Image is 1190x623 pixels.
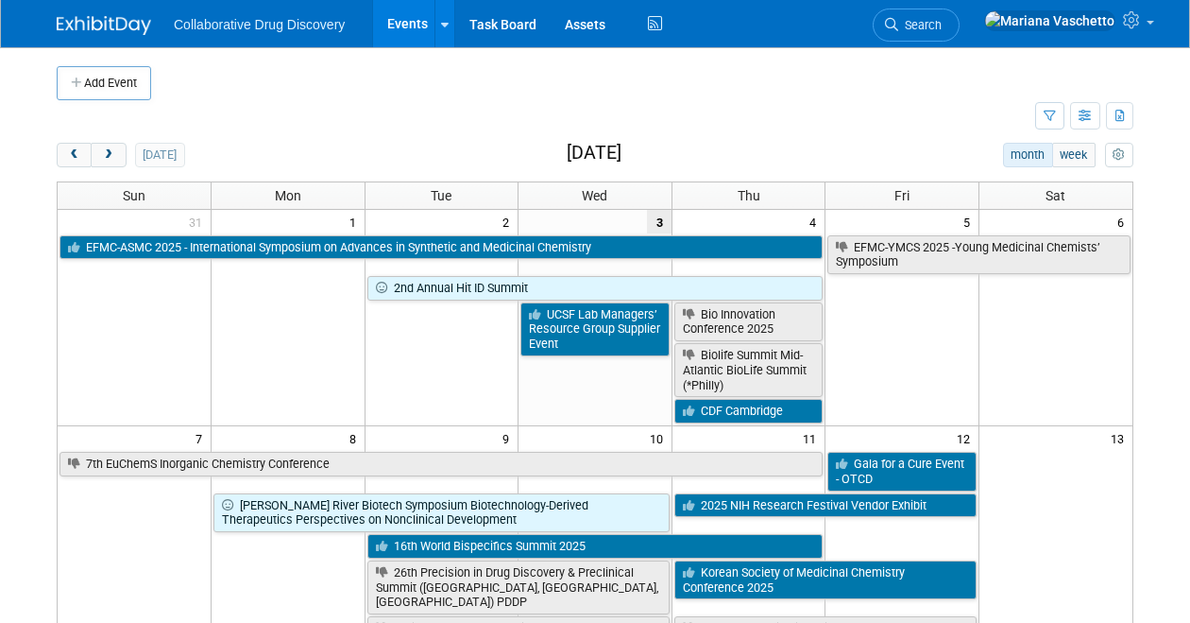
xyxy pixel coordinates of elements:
[801,426,824,450] span: 11
[57,66,151,100] button: Add Event
[674,399,824,424] a: CDF Cambridge
[898,18,942,32] span: Search
[674,303,824,341] a: Bio Innovation Conference 2025
[348,426,365,450] span: 8
[738,188,760,203] span: Thu
[213,493,670,532] a: [PERSON_NAME] River Biotech Symposium Biotechnology-Derived Therapeutics Perspectives on Nonclini...
[91,143,126,167] button: next
[367,534,824,559] a: 16th World Bispecifics Summit 2025
[1105,143,1133,167] button: myCustomButton
[501,210,518,234] span: 2
[955,426,978,450] span: 12
[647,210,671,234] span: 3
[348,210,365,234] span: 1
[367,276,824,301] a: 2nd Annual Hit ID Summit
[59,452,823,476] a: 7th EuChemS Inorganic Chemistry Conference
[648,426,671,450] span: 10
[961,210,978,234] span: 5
[984,10,1115,31] img: Mariana Vaschetto
[827,235,1130,274] a: EFMC-YMCS 2025 -Young Medicinal Chemists’ Symposium
[174,17,345,32] span: Collaborative Drug Discovery
[567,143,621,164] h2: [DATE]
[1109,426,1132,450] span: 13
[1045,188,1065,203] span: Sat
[367,561,670,614] a: 26th Precision in Drug Discovery & Preclinical Summit ([GEOGRAPHIC_DATA], [GEOGRAPHIC_DATA], [GEO...
[674,493,977,518] a: 2025 NIH Research Festival Vendor Exhibit
[123,188,145,203] span: Sun
[187,210,211,234] span: 31
[501,426,518,450] span: 9
[59,235,823,260] a: EFMC-ASMC 2025 - International Symposium on Advances in Synthetic and Medicinal Chemistry
[431,188,451,203] span: Tue
[194,426,211,450] span: 7
[57,143,92,167] button: prev
[1052,143,1096,167] button: week
[827,452,977,491] a: Gala for a Cure Event - OTCD
[520,303,670,356] a: UCSF Lab Managers’ Resource Group Supplier Event
[807,210,824,234] span: 4
[1115,210,1132,234] span: 6
[873,9,960,42] a: Search
[1113,149,1125,162] i: Personalize Calendar
[57,16,151,35] img: ExhibitDay
[1003,143,1053,167] button: month
[674,561,977,599] a: Korean Society of Medicinal Chemistry Conference 2025
[275,188,301,203] span: Mon
[894,188,909,203] span: Fri
[582,188,607,203] span: Wed
[135,143,185,167] button: [DATE]
[674,343,824,397] a: Biolife Summit Mid-Atlantic BioLife Summit (*Philly)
